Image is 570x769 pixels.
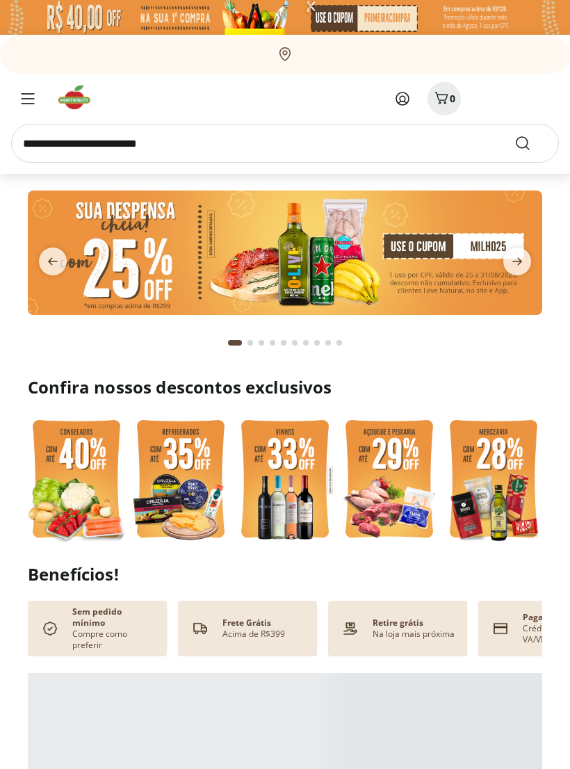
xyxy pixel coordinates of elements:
[256,326,267,359] button: Go to page 3 from fs-carousel
[289,326,300,359] button: Go to page 6 from fs-carousel
[72,606,156,629] p: Sem pedido mínimo
[11,124,559,163] input: search
[427,82,461,115] button: Carrinho
[222,617,271,629] p: Frete Grátis
[450,92,455,105] span: 0
[28,565,542,584] h2: Benefícios!
[267,326,278,359] button: Go to page 4 from fs-carousel
[56,83,102,111] img: Hortifruti
[28,415,125,545] img: feira
[300,326,311,359] button: Go to page 7 from fs-carousel
[28,376,542,398] h2: Confira nossos descontos exclusivos
[492,248,542,275] button: next
[373,629,455,640] p: Na loja mais próxima
[323,326,334,359] button: Go to page 9 from fs-carousel
[373,617,423,629] p: Retire grátis
[311,326,323,359] button: Go to page 8 from fs-carousel
[11,82,44,115] button: Menu
[514,135,548,152] button: Submit Search
[339,617,361,640] img: payment
[341,415,438,545] img: açougue
[225,326,245,359] button: Current page from fs-carousel
[39,617,61,640] img: check
[72,629,156,651] p: Compre como preferir
[523,612,570,623] p: Pagamento
[445,415,542,545] img: mercearia
[334,326,345,359] button: Go to page 10 from fs-carousel
[189,617,211,640] img: truck
[278,326,289,359] button: Go to page 5 from fs-carousel
[236,415,334,545] img: vinho
[222,629,285,640] p: Acima de R$399
[132,415,229,545] img: refrigerados
[489,617,512,640] img: card
[28,191,542,315] img: cupom
[28,248,78,275] button: previous
[245,326,256,359] button: Go to page 2 from fs-carousel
